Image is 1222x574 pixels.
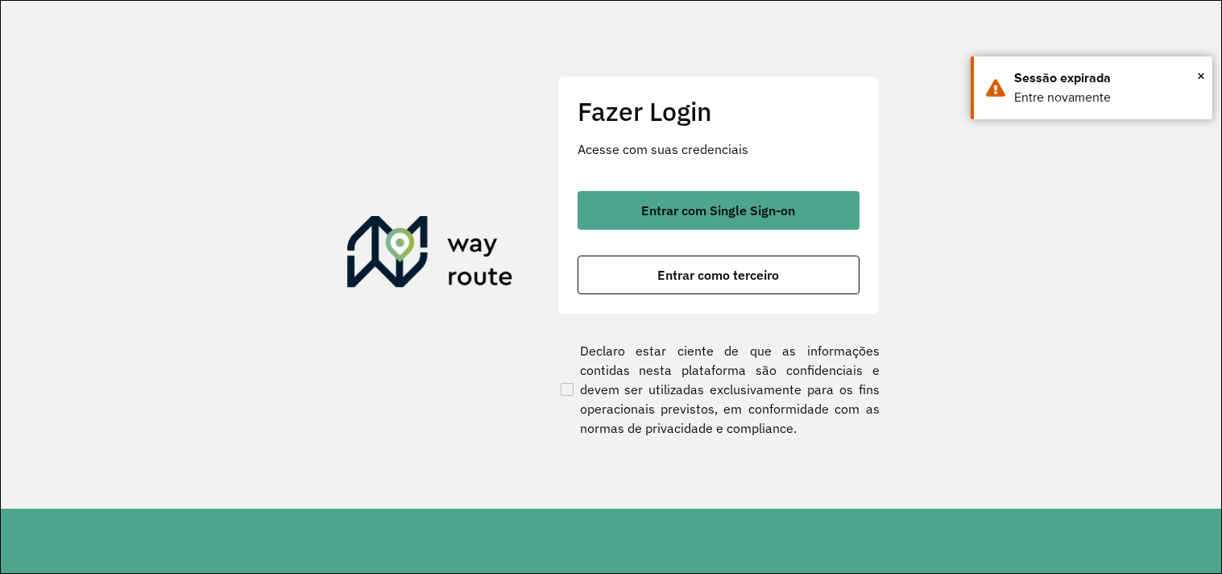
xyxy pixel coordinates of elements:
[641,204,795,217] span: Entrar com Single Sign-on
[578,191,860,230] button: button
[347,216,513,293] img: Roteirizador AmbevTech
[578,256,860,294] button: button
[578,139,860,159] p: Acesse com suas credenciais
[657,268,779,281] span: Entrar como terceiro
[1014,69,1200,88] div: Sessão expirada
[1197,64,1205,88] button: Close
[1197,64,1205,88] span: ×
[557,341,880,438] label: Declaro estar ciente de que as informações contidas nesta plataforma são confidenciais e devem se...
[578,96,860,127] h2: Fazer Login
[1014,88,1200,107] div: Entre novamente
